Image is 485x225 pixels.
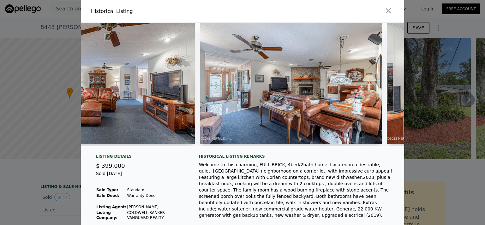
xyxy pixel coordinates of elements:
[96,154,184,161] div: Listing Details
[199,154,394,159] div: Historical Listing remarks
[91,8,240,15] div: Historical Listing
[96,162,125,169] span: $ 399,000
[127,204,184,210] td: [PERSON_NAME]
[96,210,117,220] strong: Listing Company:
[96,188,118,192] strong: Sale Type:
[200,23,382,144] img: Property Img
[96,170,184,182] div: Sold [DATE]
[199,161,394,218] div: Welcome to this charming, FULL BRICK, 4bed/2bath home. Located in a desirable, quiet, [GEOGRAPHIC...
[96,193,119,198] strong: Sale Deed:
[127,187,184,193] td: Standard
[127,193,184,198] td: Warranty Deed
[127,210,184,221] td: COLDWELL BANKER VANGUARD REALTY
[13,23,195,144] img: Property Img
[96,205,126,209] strong: Listing Agent:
